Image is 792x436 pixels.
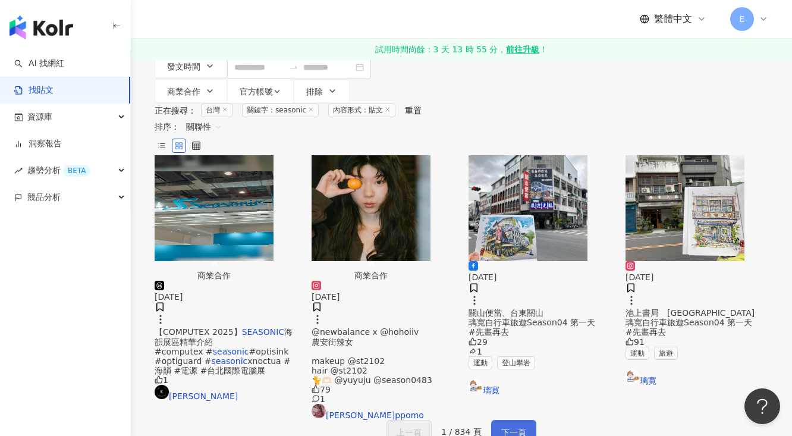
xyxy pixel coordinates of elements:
[201,103,232,117] span: 台灣
[469,356,492,369] span: 運動
[312,155,430,280] button: 商業合作
[14,84,54,96] a: 找貼文
[469,272,611,282] div: [DATE]
[294,79,350,103] button: 排除
[740,12,745,26] span: E
[155,327,293,356] span: 海韻展區精華介紹 #computex #
[312,292,454,302] div: [DATE]
[626,369,768,385] a: KOL Avatar璃寛
[155,327,242,337] span: 【COMPUTEX 2025】
[312,404,326,418] img: KOL Avatar
[27,103,52,130] span: 資源庫
[626,308,755,337] span: 池上書局 [GEOGRAPHIC_DATA] 璃寬自行車旅遊Season04 第一天 #先畫再去
[626,155,744,261] img: post-image
[469,155,587,261] img: post-image
[155,385,169,399] img: KOL Avatar
[289,62,298,72] span: to
[312,271,430,280] div: 商業合作
[497,356,535,369] span: 登山攀岩
[155,79,227,103] button: 商業合作
[240,87,273,96] span: 官方帳號
[155,356,291,375] span: xnoctua #海韻 #電源 #台北國際電腦展
[27,184,61,211] span: 競品分析
[155,155,274,261] img: post-image
[469,308,595,337] span: 關山便當、台東關山 璃寬自行車旅遊Season04 第一天 #先畫再去
[654,12,692,26] span: 繁體中文
[155,117,768,136] div: 排序：
[155,271,274,280] div: 商業合作
[27,157,90,184] span: 趨勢分析
[155,54,227,78] button: 發文時間
[227,80,294,103] button: 官方帳號
[626,272,768,282] div: [DATE]
[155,155,274,280] button: 商業合作
[654,347,678,360] span: 旅遊
[469,337,611,347] div: 29
[306,87,323,96] span: 排除
[211,356,247,366] mark: seasonic
[626,337,768,347] div: 91
[405,106,422,115] div: 重置
[744,388,780,424] iframe: Help Scout Beacon - Open
[155,347,288,366] span: #optisink #optiguard #
[506,43,539,55] strong: 前往升級
[155,385,297,401] a: KOL Avatar[PERSON_NAME]
[289,62,298,72] span: swap-right
[167,87,200,96] span: 商業合作
[242,103,319,117] span: 關鍵字：seasonic
[14,58,64,70] a: searchAI 找網紅
[242,327,285,337] mark: SEASONIC
[469,379,483,393] img: KOL Avatar
[312,327,432,384] span: @newbalance x @hohoiiv 農安街辣女 makeup @st2102 hair @st2102 🐈🫶🏻 @yuyuju @season0483
[186,117,222,136] span: 關聯性
[312,385,454,394] div: 79
[213,347,249,356] mark: seasonic
[626,369,640,384] img: KOL Avatar
[469,379,611,395] a: KOL Avatar璃寛
[14,167,23,175] span: rise
[155,375,297,385] div: 1
[167,62,200,71] span: 發文時間
[155,106,196,115] span: 正在搜尋 ：
[626,347,649,360] span: 運動
[131,39,792,60] a: 試用時間尚餘：3 天 13 時 55 分，前往升級！
[469,347,611,356] div: 1
[14,138,62,150] a: 洞察報告
[312,404,454,420] a: KOL Avatar[PERSON_NAME]ppomo
[312,394,454,404] div: 1
[10,15,73,39] img: logo
[155,292,297,302] div: [DATE]
[328,103,395,117] span: 內容形式：貼文
[312,155,430,261] img: post-image
[63,165,90,177] div: BETA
